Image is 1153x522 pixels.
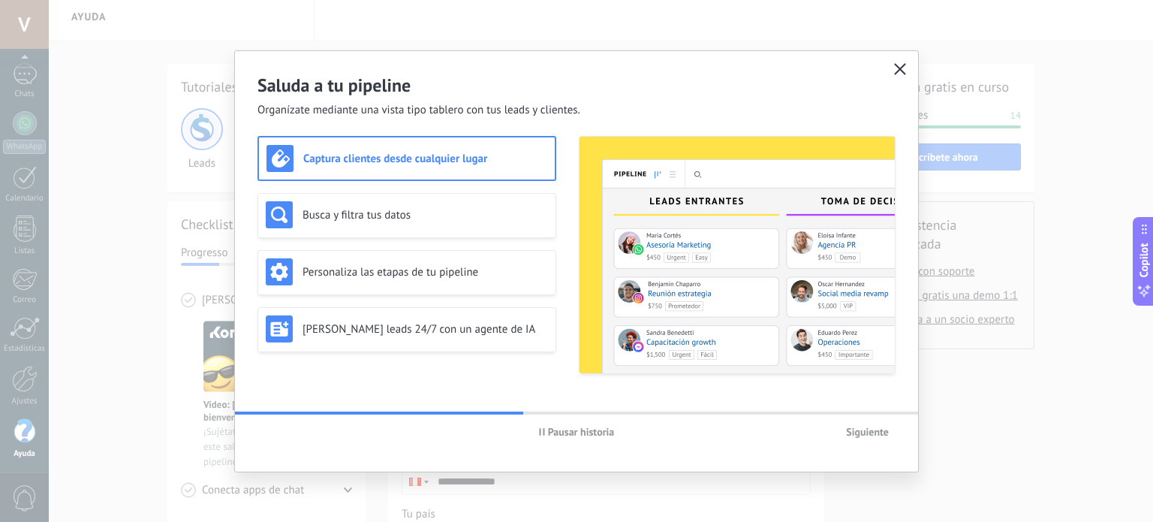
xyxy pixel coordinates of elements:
[303,208,548,222] h3: Busca y filtra tus datos
[548,427,615,437] span: Pausar historia
[303,322,548,336] h3: [PERSON_NAME] leads 24/7 con un agente de IA
[303,152,547,166] h3: Captura clientes desde cualquier lugar
[257,74,896,97] h2: Saluda a tu pipeline
[303,265,548,279] h3: Personaliza las etapas de tu pipeline
[839,421,896,443] button: Siguiente
[257,103,580,118] span: Organízate mediante una vista tipo tablero con tus leads y clientes.
[1136,243,1151,277] span: Copilot
[532,421,622,443] button: Pausar historia
[846,427,889,437] span: Siguiente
